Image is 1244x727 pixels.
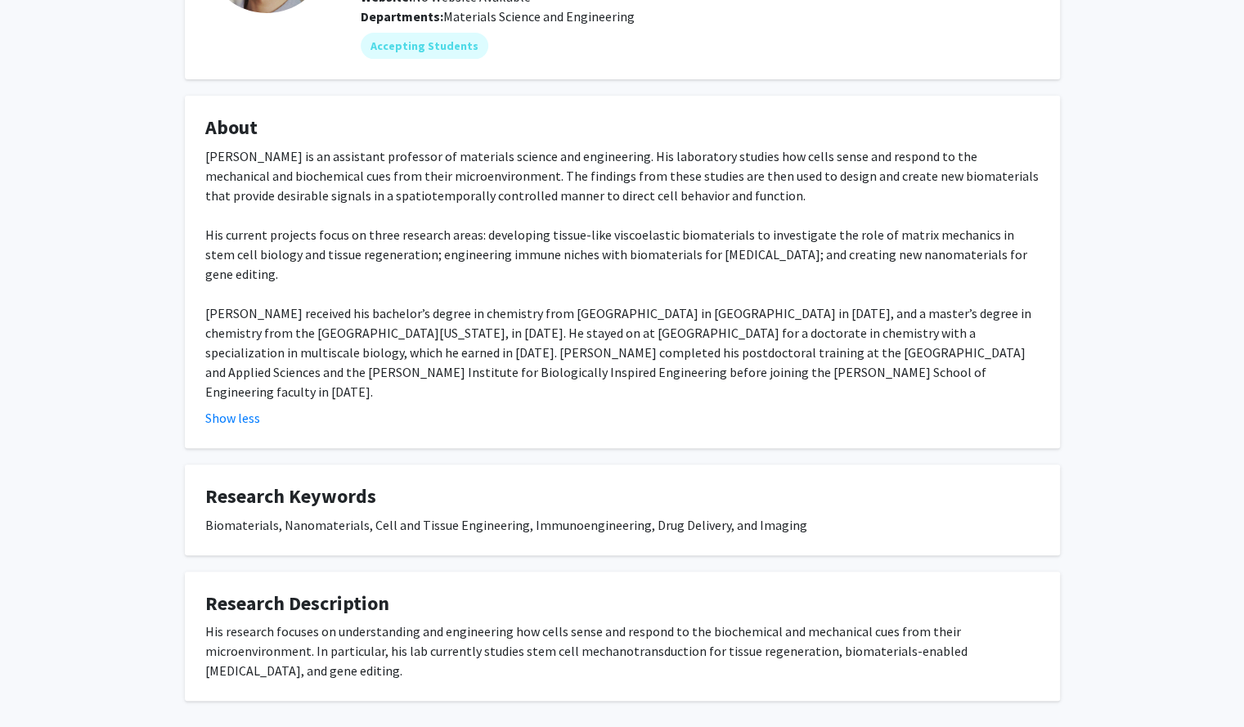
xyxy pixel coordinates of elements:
[12,653,70,715] iframe: Chat
[205,622,1040,680] div: His research focuses on understanding and engineering how cells sense and respond to the biochemi...
[205,515,1040,535] div: Biomaterials, Nanomaterials, Cell and Tissue Engineering, Immunoengineering, Drug Delivery, and I...
[361,8,443,25] b: Departments:
[361,33,488,59] mat-chip: Accepting Students
[205,146,1040,402] div: [PERSON_NAME] is an assistant professor of materials science and engineering. His laboratory stud...
[205,116,1040,140] h4: About
[205,485,1040,509] h4: Research Keywords
[443,8,635,25] span: Materials Science and Engineering
[205,408,260,428] button: Show less
[205,592,1040,616] h4: Research Description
